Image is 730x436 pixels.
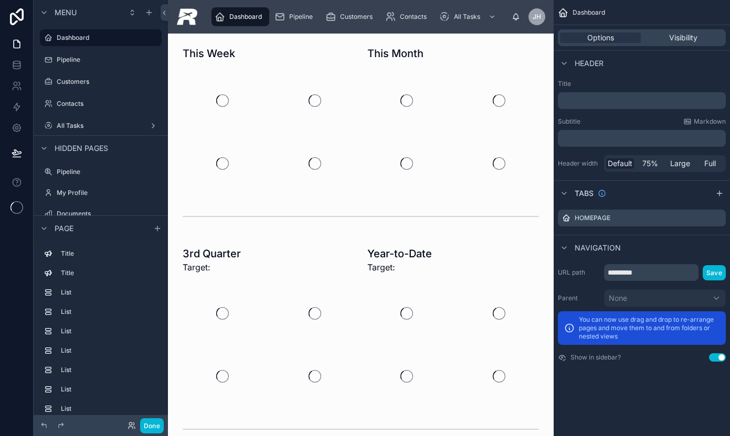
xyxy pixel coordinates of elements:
label: Contacts [57,100,160,108]
label: List [61,346,157,355]
span: All Tasks [454,13,480,21]
span: Full [704,158,716,169]
label: List [61,327,157,335]
label: Header width [558,159,600,168]
span: Customers [340,13,373,21]
button: Save [703,265,726,280]
a: Contacts [40,95,162,112]
span: Markdown [694,117,726,126]
a: Pipeline [271,7,320,26]
span: Options [587,32,614,43]
a: Customers [40,73,162,90]
a: Markdown [683,117,726,126]
label: Title [61,269,157,277]
label: List [61,308,157,316]
label: Documents [57,210,160,218]
label: Parent [558,294,600,302]
span: 75% [642,158,658,169]
img: App logo [176,8,198,25]
a: Dashboard [211,7,269,26]
div: scrollable content [206,5,512,28]
span: Default [608,158,632,169]
span: JH [533,13,541,21]
a: Documents [40,205,162,222]
label: Pipeline [57,56,160,64]
label: Subtitle [558,117,580,126]
label: Dashboard [57,34,155,42]
span: Tabs [575,188,594,199]
label: List [61,366,157,374]
a: My Profile [40,184,162,201]
span: Menu [55,7,77,18]
label: List [61,405,157,413]
span: Pipeline [289,13,313,21]
div: scrollable content [558,92,726,109]
a: Pipeline [40,163,162,180]
a: Contacts [382,7,434,26]
p: You can now use drag and drop to re-arrange pages and move them to and from folders or nested views [579,315,720,341]
label: Pipeline [57,168,160,176]
label: Title [61,249,157,258]
span: None [609,293,627,303]
label: List [61,288,157,297]
span: Dashboard [229,13,262,21]
span: Visibility [669,32,697,43]
label: Homepage [575,214,610,222]
span: Navigation [575,243,621,253]
a: Pipeline [40,51,162,68]
label: Show in sidebar? [570,353,621,362]
a: Customers [322,7,380,26]
span: Page [55,223,73,234]
span: Header [575,58,604,69]
a: All Tasks [40,117,162,134]
a: Dashboard [40,29,162,46]
label: Customers [57,78,160,86]
label: My Profile [57,189,160,197]
span: Hidden pages [55,143,108,154]
div: scrollable content [558,130,726,147]
label: All Tasks [57,122,145,130]
button: Done [140,418,164,433]
span: Contacts [400,13,427,21]
label: Title [558,80,726,88]
label: List [61,385,157,394]
span: Large [670,158,690,169]
label: URL path [558,268,600,277]
div: scrollable content [34,241,168,415]
a: All Tasks [436,7,501,26]
span: Dashboard [573,8,605,17]
button: None [604,289,726,307]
